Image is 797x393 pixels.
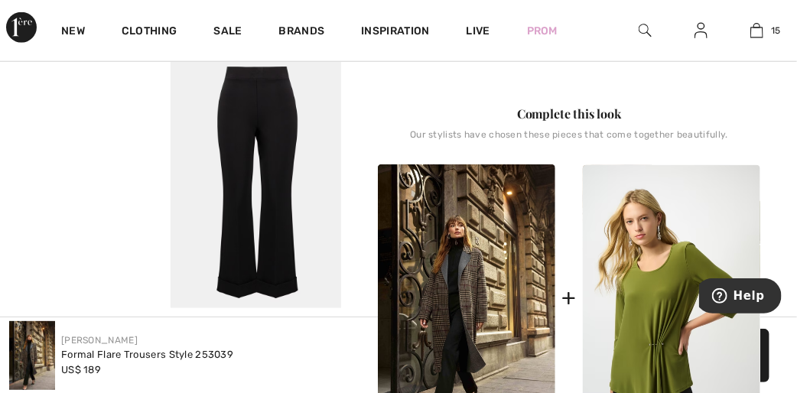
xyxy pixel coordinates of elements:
[213,24,242,41] a: Sale
[699,278,782,317] iframe: Opens a widget where you can find more information
[361,24,429,41] span: Inspiration
[122,24,177,41] a: Clothing
[771,24,781,37] span: 15
[171,52,341,308] img: Formal Flare Trousers Style 253039. 5
[6,12,37,43] img: 1ère Avenue
[527,23,558,39] a: Prom
[61,24,85,41] a: New
[561,281,576,315] div: +
[750,21,763,40] img: My Bag
[279,24,325,41] a: Brands
[682,21,720,41] a: Sign In
[730,21,784,40] a: 15
[695,21,708,40] img: My Info
[9,321,55,390] img: Formal Flare Trousers Style 253039
[61,347,233,362] div: Formal Flare Trousers Style 253039
[639,21,652,40] img: search the website
[61,364,101,375] span: US$ 189
[467,23,490,39] a: Live
[61,335,138,346] a: [PERSON_NAME]
[378,105,760,123] div: Complete this look
[378,129,760,152] div: Our stylists have chosen these pieces that come together beautifully.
